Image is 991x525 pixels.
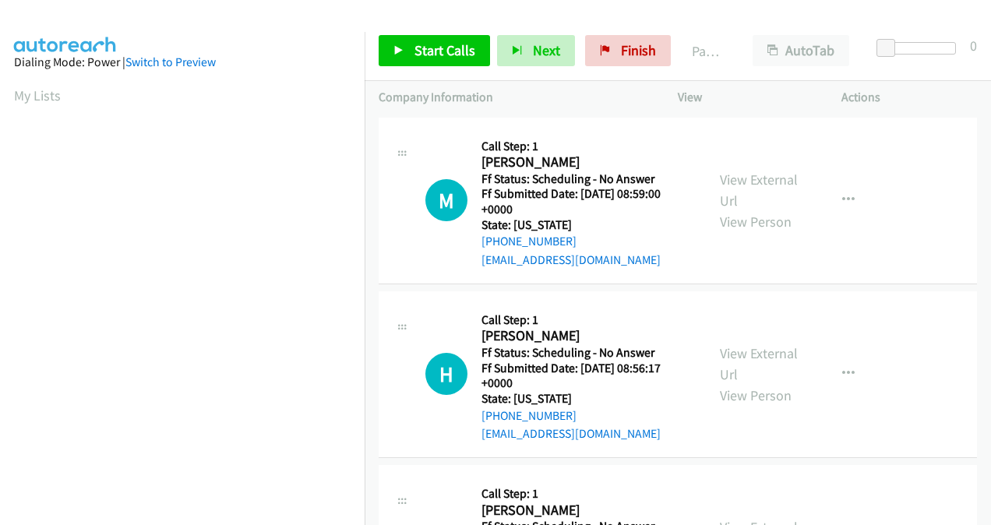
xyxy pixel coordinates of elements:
[481,186,692,217] h5: Ff Submitted Date: [DATE] 08:59:00 +0000
[720,171,798,210] a: View External Url
[720,344,798,383] a: View External Url
[720,213,792,231] a: View Person
[481,327,686,345] h2: [PERSON_NAME]
[481,252,661,267] a: [EMAIL_ADDRESS][DOMAIN_NAME]
[481,217,692,233] h5: State: [US_STATE]
[884,42,956,55] div: Delay between calls (in seconds)
[125,55,216,69] a: Switch to Preview
[481,361,692,391] h5: Ff Submitted Date: [DATE] 08:56:17 +0000
[425,353,467,395] div: The call is yet to be attempted
[481,502,686,520] h2: [PERSON_NAME]
[692,41,725,62] p: Paused
[585,35,671,66] a: Finish
[481,139,692,154] h5: Call Step: 1
[533,41,560,59] span: Next
[481,486,692,502] h5: Call Step: 1
[414,41,475,59] span: Start Calls
[14,53,351,72] div: Dialing Mode: Power |
[497,35,575,66] button: Next
[14,86,61,104] a: My Lists
[481,408,577,423] a: [PHONE_NUMBER]
[481,426,661,441] a: [EMAIL_ADDRESS][DOMAIN_NAME]
[425,179,467,221] h1: M
[720,386,792,404] a: View Person
[379,35,490,66] a: Start Calls
[481,312,692,328] h5: Call Step: 1
[841,88,977,107] p: Actions
[481,171,692,187] h5: Ff Status: Scheduling - No Answer
[481,391,692,407] h5: State: [US_STATE]
[970,35,977,56] div: 0
[425,353,467,395] h1: H
[425,179,467,221] div: The call is yet to be attempted
[379,88,650,107] p: Company Information
[621,41,656,59] span: Finish
[481,153,686,171] h2: [PERSON_NAME]
[678,88,813,107] p: View
[481,234,577,248] a: [PHONE_NUMBER]
[481,345,692,361] h5: Ff Status: Scheduling - No Answer
[753,35,849,66] button: AutoTab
